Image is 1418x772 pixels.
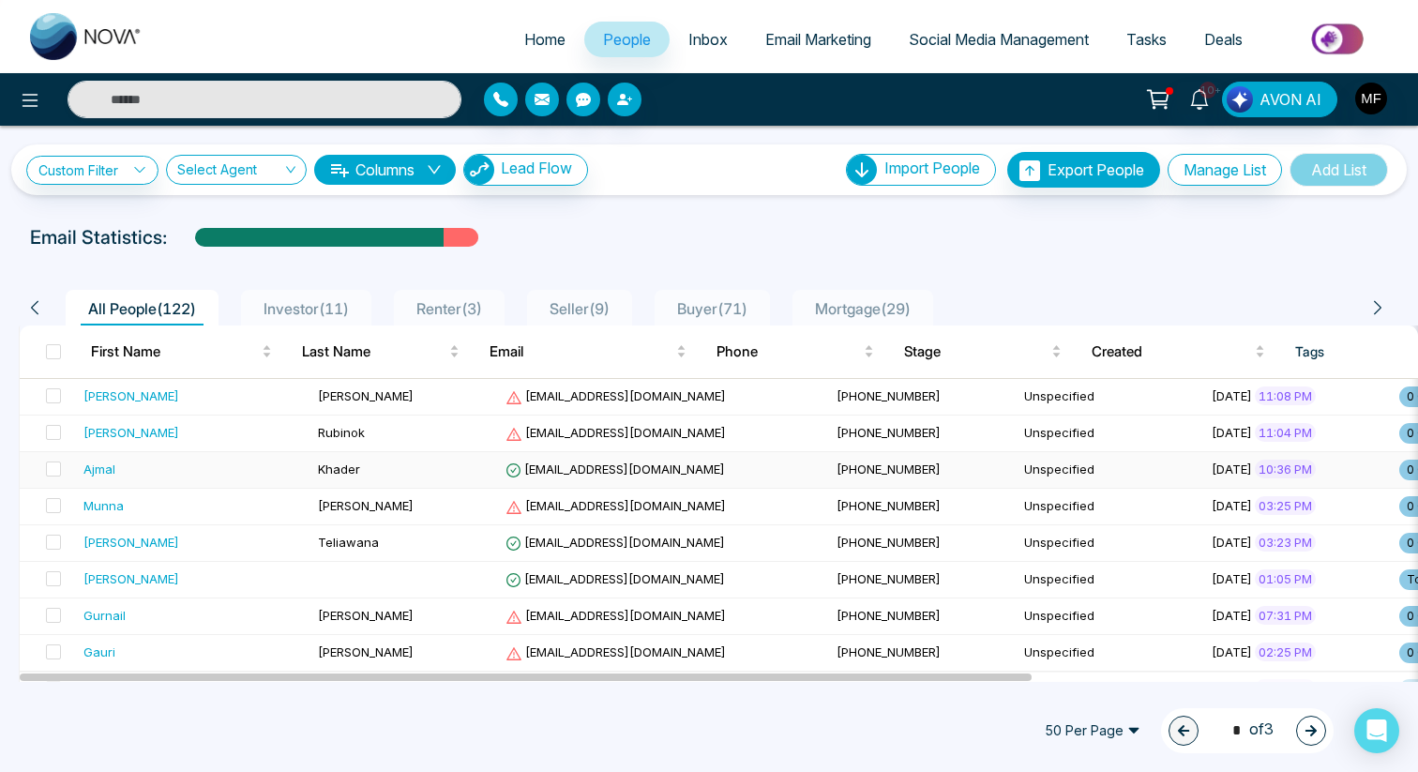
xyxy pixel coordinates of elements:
img: Lead Flow [464,155,494,185]
span: Rubinok [318,425,365,440]
span: [EMAIL_ADDRESS][DOMAIN_NAME] [505,462,725,477]
p: Email Statistics: [30,223,167,251]
div: Ajmal [83,460,115,478]
span: AVON AI [1260,88,1321,111]
span: [DATE] [1212,571,1252,586]
span: 50 Per Page [1032,716,1154,746]
td: Unspecified [1017,525,1204,562]
span: [PHONE_NUMBER] [837,571,941,586]
span: 07:31 PM [1255,606,1316,625]
span: Created [1092,341,1251,363]
span: 02:25 PM [1255,643,1316,661]
span: Deals [1204,30,1243,49]
div: [PERSON_NAME] [83,386,179,405]
img: Market-place.gif [1271,18,1407,60]
span: Export People [1048,160,1144,179]
span: [DATE] [1212,608,1252,623]
a: Lead FlowLead Flow [456,154,588,186]
span: Import People [884,159,980,177]
span: [DATE] [1212,535,1252,550]
th: Email [475,325,701,378]
span: First Name [91,341,258,363]
img: User Avatar [1355,83,1387,114]
img: Nova CRM Logo [30,13,143,60]
span: 10+ [1199,82,1216,98]
span: 01:05 PM [1255,569,1316,588]
th: Stage [889,325,1077,378]
span: [EMAIL_ADDRESS][DOMAIN_NAME] [505,535,725,550]
a: Home [505,22,584,57]
span: [PERSON_NAME] [318,388,414,403]
span: [EMAIL_ADDRESS][DOMAIN_NAME] [505,425,726,440]
span: All People ( 122 ) [81,299,204,318]
div: Gurnail [83,606,126,625]
a: Social Media Management [890,22,1108,57]
button: Columnsdown [314,155,456,185]
div: [PERSON_NAME] [83,533,179,552]
span: [EMAIL_ADDRESS][DOMAIN_NAME] [505,644,726,659]
span: Email Marketing [765,30,871,49]
span: 10:36 PM [1255,460,1316,478]
span: [EMAIL_ADDRESS][DOMAIN_NAME] [505,498,726,513]
span: Stage [904,341,1048,363]
span: [DATE] [1212,388,1252,403]
span: Last Name [302,341,445,363]
th: Created [1077,325,1280,378]
button: Manage List [1168,154,1282,186]
span: [DATE] [1212,644,1252,659]
th: Phone [701,325,889,378]
span: [PHONE_NUMBER] [837,388,941,403]
td: Unspecified [1017,379,1204,416]
span: Home [524,30,566,49]
div: Gauri [83,643,115,661]
span: People [603,30,651,49]
td: Unspecified [1017,598,1204,635]
div: Munna [83,496,124,515]
span: [PHONE_NUMBER] [837,425,941,440]
th: Last Name [287,325,475,378]
a: 10+ [1177,82,1222,114]
img: Lead Flow [1227,86,1253,113]
span: [EMAIL_ADDRESS][DOMAIN_NAME] [505,388,726,403]
span: Renter ( 3 ) [409,299,490,318]
span: [EMAIL_ADDRESS][DOMAIN_NAME] [505,608,726,623]
td: Unspecified [1017,635,1204,672]
a: Email Marketing [747,22,890,57]
span: [PHONE_NUMBER] [837,535,941,550]
a: Custom Filter [26,156,158,185]
span: Teliawana [318,535,379,550]
span: 03:25 PM [1255,496,1316,515]
div: [PERSON_NAME] [83,423,179,442]
span: [DATE] [1212,498,1252,513]
span: [PHONE_NUMBER] [837,644,941,659]
a: Inbox [670,22,747,57]
a: Deals [1185,22,1261,57]
th: First Name [76,325,287,378]
span: [PHONE_NUMBER] [837,498,941,513]
span: Inbox [688,30,728,49]
span: [DATE] [1212,462,1252,477]
span: Tasks [1126,30,1167,49]
span: [DATE] [1212,425,1252,440]
span: [PHONE_NUMBER] [837,462,941,477]
span: Investor ( 11 ) [256,299,356,318]
span: Seller ( 9 ) [542,299,617,318]
span: Mortgage ( 29 ) [807,299,918,318]
div: [PERSON_NAME] [83,569,179,588]
button: AVON AI [1222,82,1337,117]
span: Phone [717,341,860,363]
span: Lead Flow [501,159,572,177]
span: 11:04 PM [1255,423,1316,442]
span: Email [490,341,672,363]
span: down [427,162,442,177]
span: [PERSON_NAME] [318,644,414,659]
span: [PHONE_NUMBER] [837,608,941,623]
button: Export People [1007,152,1160,188]
div: Open Intercom Messenger [1354,708,1399,753]
span: Social Media Management [909,30,1089,49]
td: Unspecified [1017,489,1204,525]
span: [PERSON_NAME] [318,498,414,513]
a: People [584,22,670,57]
td: Unspecified [1017,452,1204,489]
td: Unspecified [1017,562,1204,598]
